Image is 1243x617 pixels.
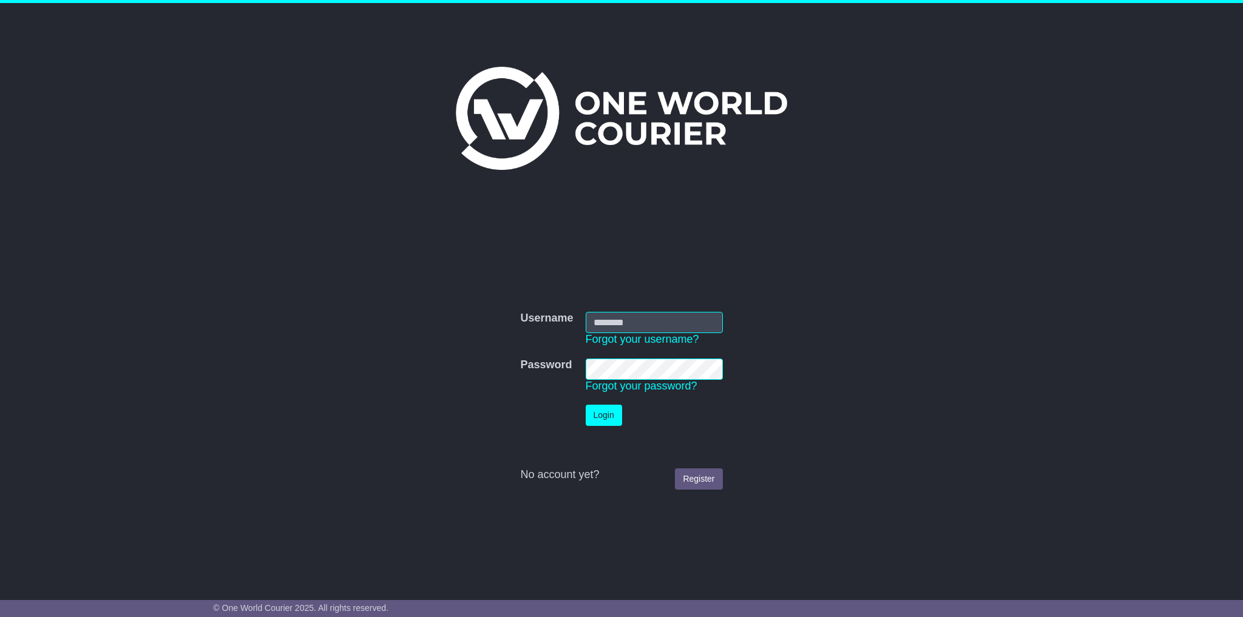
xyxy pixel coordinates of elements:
[520,359,572,372] label: Password
[586,380,697,392] a: Forgot your password?
[675,468,722,490] a: Register
[586,405,622,426] button: Login
[456,67,787,170] img: One World
[586,333,699,345] a: Forgot your username?
[520,468,722,482] div: No account yet?
[213,603,388,613] span: © One World Courier 2025. All rights reserved.
[520,312,573,325] label: Username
